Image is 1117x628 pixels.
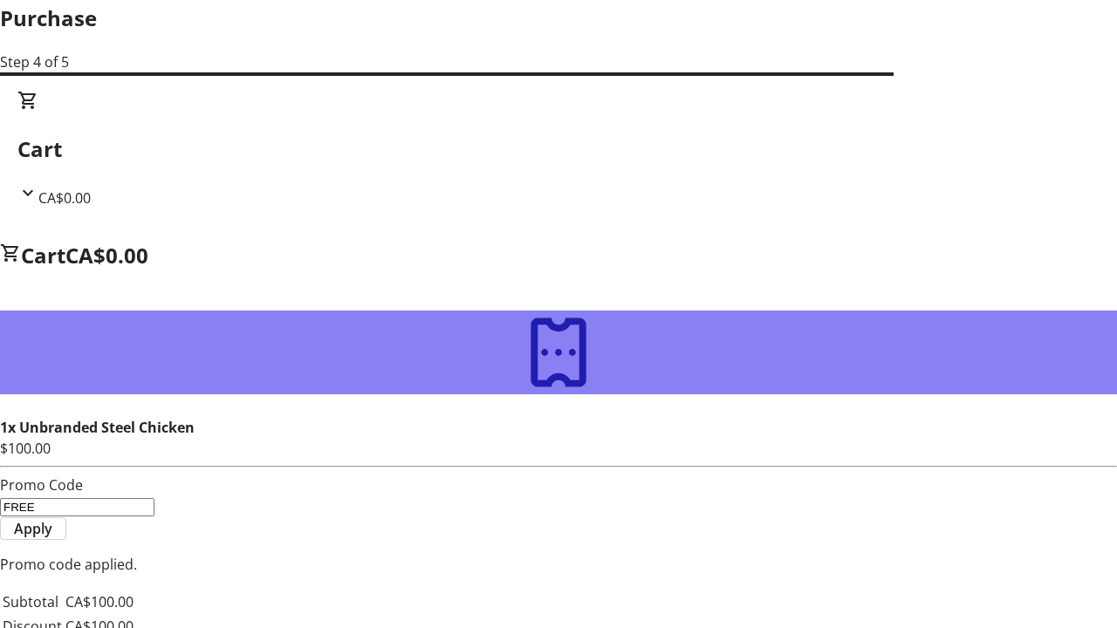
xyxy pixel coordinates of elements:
[21,241,65,270] span: Cart
[38,188,91,208] span: CA$0.00
[65,241,148,270] span: CA$0.00
[65,590,134,613] td: CA$100.00
[17,90,1100,208] div: CartCA$0.00
[14,518,52,539] span: Apply
[17,133,1100,165] h2: Cart
[2,590,63,613] td: Subtotal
